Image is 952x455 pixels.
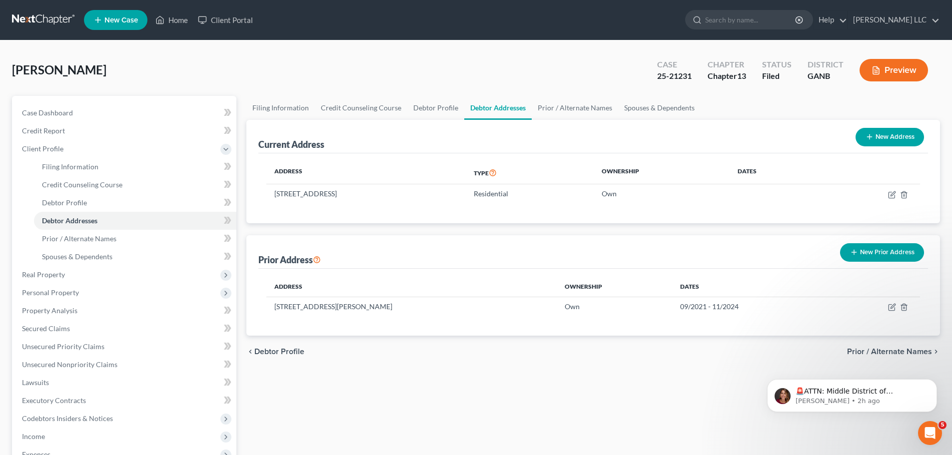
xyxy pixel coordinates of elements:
a: Credit Report [14,122,236,140]
div: Status [762,59,792,70]
div: Chapter [708,70,746,82]
span: Client Profile [22,144,63,153]
a: [PERSON_NAME] LLC [848,11,940,29]
a: Unsecured Nonpriority Claims [14,356,236,374]
span: Unsecured Nonpriority Claims [22,360,117,369]
a: Unsecured Priority Claims [14,338,236,356]
span: Lawsuits [22,378,49,387]
a: Debtor Addresses [464,96,532,120]
a: Debtor Profile [34,194,236,212]
th: Dates [672,277,834,297]
a: Home [150,11,193,29]
button: New Prior Address [840,243,924,262]
iframe: Intercom notifications message [752,358,952,428]
a: Client Portal [193,11,258,29]
a: Help [814,11,847,29]
a: Filing Information [246,96,315,120]
span: Income [22,432,45,441]
span: Secured Claims [22,324,70,333]
span: Debtor Addresses [42,216,97,225]
td: Own [557,297,673,316]
th: Address [266,161,466,184]
td: 09/2021 - 11/2024 [672,297,834,316]
span: Unsecured Priority Claims [22,342,104,351]
div: Filed [762,70,792,82]
span: 13 [737,71,746,80]
button: Preview [860,59,928,81]
th: Dates [730,161,819,184]
span: Prior / Alternate Names [847,348,932,356]
span: Prior / Alternate Names [42,234,116,243]
button: Prior / Alternate Names chevron_right [847,348,940,356]
a: Spouses & Dependents [34,248,236,266]
a: Prior / Alternate Names [34,230,236,248]
a: Secured Claims [14,320,236,338]
span: 5 [939,421,947,429]
span: Executory Contracts [22,396,86,405]
a: Credit Counseling Course [315,96,407,120]
a: Property Analysis [14,302,236,320]
div: 25-21231 [657,70,692,82]
div: Case [657,59,692,70]
td: [STREET_ADDRESS][PERSON_NAME] [266,297,556,316]
a: Case Dashboard [14,104,236,122]
span: Filing Information [42,162,98,171]
span: Credit Report [22,126,65,135]
span: Spouses & Dependents [42,252,112,261]
span: Case Dashboard [22,108,73,117]
div: GANB [808,70,844,82]
div: Prior Address [258,254,321,266]
span: Debtor Profile [42,198,87,207]
i: chevron_left [246,348,254,356]
span: Real Property [22,270,65,279]
th: Type [466,161,594,184]
td: [STREET_ADDRESS] [266,184,466,203]
input: Search by name... [705,10,797,29]
a: Prior / Alternate Names [532,96,618,120]
a: Executory Contracts [14,392,236,410]
span: Credit Counseling Course [42,180,122,189]
span: Property Analysis [22,306,77,315]
button: chevron_left Debtor Profile [246,348,304,356]
a: Spouses & Dependents [618,96,701,120]
iframe: Intercom live chat [918,421,942,445]
span: New Case [104,16,138,24]
div: Current Address [258,138,324,150]
span: [PERSON_NAME] [12,62,106,77]
i: chevron_right [932,348,940,356]
a: Filing Information [34,158,236,176]
td: Own [594,184,730,203]
a: Lawsuits [14,374,236,392]
div: District [808,59,844,70]
th: Ownership [557,277,673,297]
th: Address [266,277,556,297]
span: Codebtors Insiders & Notices [22,414,113,423]
a: Debtor Addresses [34,212,236,230]
div: Chapter [708,59,746,70]
span: Personal Property [22,288,79,297]
a: Debtor Profile [407,96,464,120]
th: Ownership [594,161,730,184]
td: Residential [466,184,594,203]
a: Credit Counseling Course [34,176,236,194]
button: New Address [856,128,924,146]
span: Debtor Profile [254,348,304,356]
